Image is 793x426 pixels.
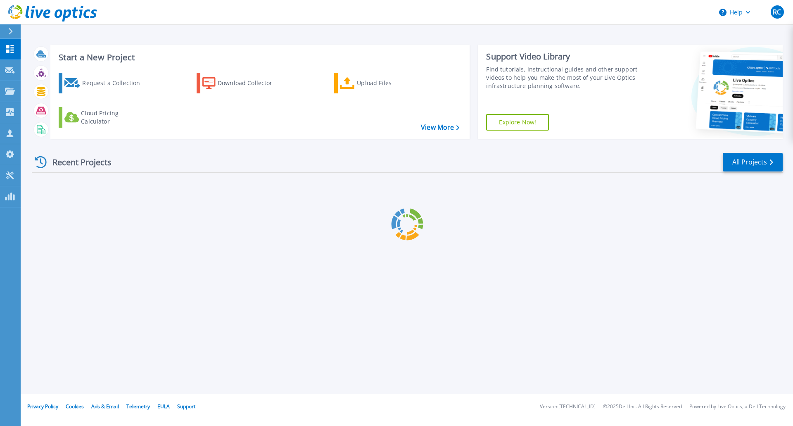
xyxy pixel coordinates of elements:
h3: Start a New Project [59,53,459,62]
a: EULA [157,403,170,410]
a: Download Collector [197,73,289,93]
span: RC [773,9,781,15]
div: Request a Collection [82,75,148,91]
div: Download Collector [218,75,284,91]
a: View More [421,124,459,131]
li: Version: [TECHNICAL_ID] [540,404,596,409]
a: Cookies [66,403,84,410]
div: Upload Files [357,75,423,91]
div: Cloud Pricing Calculator [81,109,147,126]
a: Telemetry [126,403,150,410]
div: Find tutorials, instructional guides and other support videos to help you make the most of your L... [486,65,641,90]
a: Support [177,403,195,410]
div: Recent Projects [32,152,123,172]
div: Support Video Library [486,51,641,62]
a: Upload Files [334,73,426,93]
a: Privacy Policy [27,403,58,410]
li: © 2025 Dell Inc. All Rights Reserved [603,404,682,409]
li: Powered by Live Optics, a Dell Technology [689,404,786,409]
a: All Projects [723,153,783,171]
a: Ads & Email [91,403,119,410]
a: Cloud Pricing Calculator [59,107,151,128]
a: Request a Collection [59,73,151,93]
a: Explore Now! [486,114,549,131]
